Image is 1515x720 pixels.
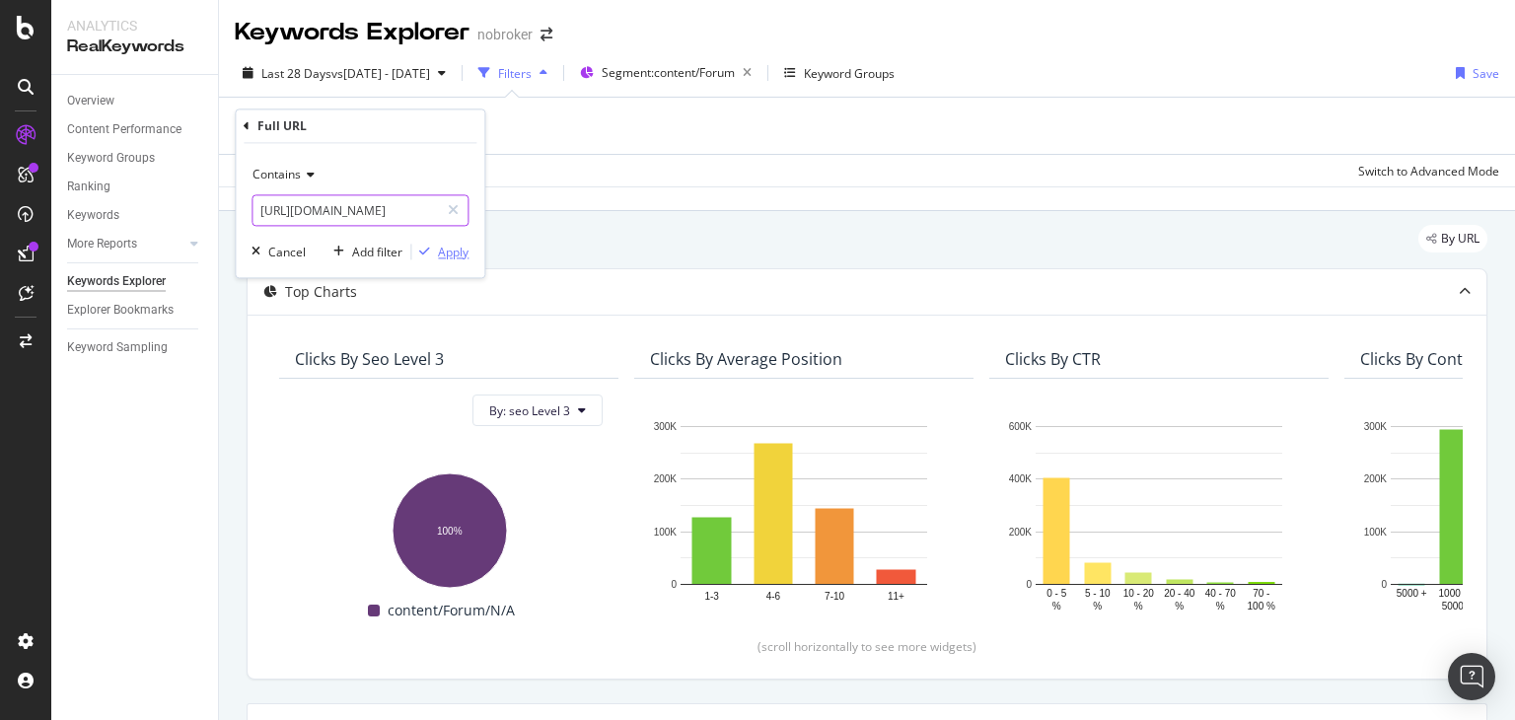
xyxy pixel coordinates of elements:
[67,177,204,197] a: Ranking
[477,25,533,44] div: nobroker
[1009,527,1033,538] text: 200K
[776,57,902,89] button: Keyword Groups
[1205,588,1237,599] text: 40 - 70
[498,65,532,82] div: Filters
[67,36,202,58] div: RealKeywords
[257,117,307,134] div: Full URL
[261,65,331,82] span: Last 28 Days
[67,271,166,292] div: Keywords Explorer
[67,148,204,169] a: Keyword Groups
[1350,155,1499,186] button: Switch to Advanced Mode
[1123,588,1155,599] text: 10 - 20
[252,167,301,183] span: Contains
[67,16,202,36] div: Analytics
[572,57,759,89] button: Segment:content/Forum
[352,244,402,260] div: Add filter
[67,148,155,169] div: Keyword Groups
[1216,601,1225,612] text: %
[1085,588,1111,599] text: 5 - 10
[325,243,402,262] button: Add filter
[1052,601,1061,612] text: %
[331,65,430,82] span: vs [DATE] - [DATE]
[470,57,555,89] button: Filters
[650,349,842,369] div: Clicks By Average Position
[1364,527,1388,538] text: 100K
[1248,601,1275,612] text: 100 %
[67,91,204,111] a: Overview
[825,591,844,602] text: 7-10
[654,527,678,538] text: 100K
[1473,65,1499,82] div: Save
[654,421,678,432] text: 300K
[1026,579,1032,590] text: 0
[489,402,570,419] span: By: seo Level 3
[804,65,895,82] div: Keyword Groups
[67,337,168,358] div: Keyword Sampling
[1175,601,1184,612] text: %
[67,205,119,226] div: Keywords
[654,474,678,485] text: 200K
[1134,601,1143,612] text: %
[1358,163,1499,180] div: Switch to Advanced Mode
[650,416,958,614] svg: A chart.
[244,243,306,262] button: Cancel
[472,395,603,426] button: By: seo Level 3
[671,579,677,590] text: 0
[1005,416,1313,614] svg: A chart.
[285,282,357,302] div: Top Charts
[67,119,204,140] a: Content Performance
[67,234,137,254] div: More Reports
[888,591,904,602] text: 11+
[1253,588,1269,599] text: 70 -
[602,64,735,81] span: Segment: content/Forum
[388,599,515,622] span: content/Forum/N/A
[704,591,719,602] text: 1-3
[271,638,1463,655] div: (scroll horizontally to see more widgets)
[295,349,444,369] div: Clicks By seo Level 3
[67,300,204,321] a: Explorer Bookmarks
[1441,233,1479,245] span: By URL
[541,28,552,41] div: arrow-right-arrow-left
[235,16,469,49] div: Keywords Explorer
[1381,579,1387,590] text: 0
[438,244,469,260] div: Apply
[67,300,174,321] div: Explorer Bookmarks
[67,177,110,197] div: Ranking
[235,57,454,89] button: Last 28 Daysvs[DATE] - [DATE]
[1009,421,1033,432] text: 600K
[67,205,204,226] a: Keywords
[1364,421,1388,432] text: 300K
[1397,588,1427,599] text: 5000 +
[67,234,184,254] a: More Reports
[1448,653,1495,700] div: Open Intercom Messenger
[1418,225,1487,252] div: legacy label
[67,271,204,292] a: Keywords Explorer
[67,91,114,111] div: Overview
[1009,474,1033,485] text: 400K
[1448,57,1499,89] button: Save
[1093,601,1102,612] text: %
[1364,474,1388,485] text: 200K
[1442,601,1465,612] text: 5000
[1439,588,1467,599] text: 1000 -
[67,119,181,140] div: Content Performance
[268,244,306,260] div: Cancel
[411,243,469,262] button: Apply
[67,337,204,358] a: Keyword Sampling
[437,526,463,537] text: 100%
[1005,349,1101,369] div: Clicks By CTR
[1164,588,1195,599] text: 20 - 40
[295,464,603,591] svg: A chart.
[766,591,781,602] text: 4-6
[1046,588,1066,599] text: 0 - 5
